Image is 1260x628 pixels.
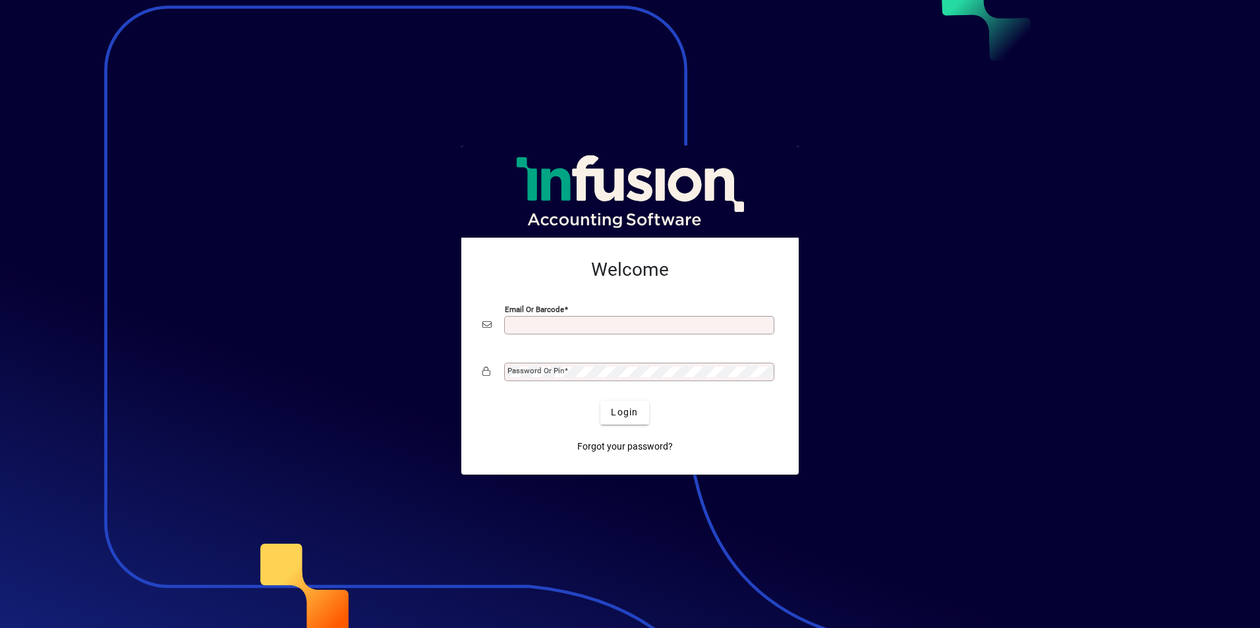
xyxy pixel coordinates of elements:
button: Login [600,401,648,425]
mat-label: Password or Pin [507,366,564,375]
span: Forgot your password? [577,440,673,454]
span: Login [611,406,638,419]
h2: Welcome [482,259,778,281]
mat-label: Email or Barcode [505,304,564,313]
a: Forgot your password? [572,435,678,459]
